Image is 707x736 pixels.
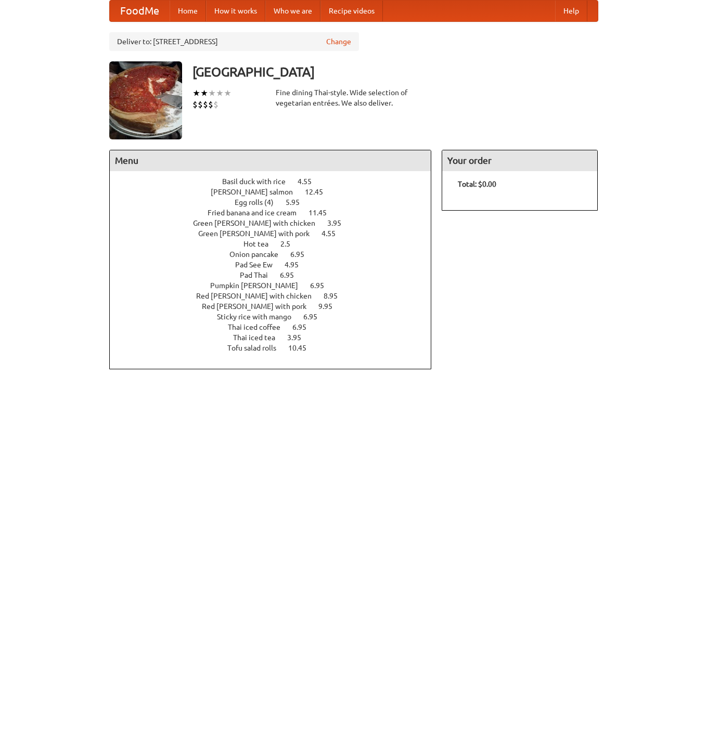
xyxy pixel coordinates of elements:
[276,87,432,108] div: Fine dining Thai-style. Wide selection of vegetarian entrées. We also deliver.
[208,209,346,217] a: Fried banana and ice cream 11.45
[213,99,218,110] li: $
[235,261,318,269] a: Pad See Ew 4.95
[198,99,203,110] li: $
[318,302,343,311] span: 9.95
[217,313,337,321] a: Sticky rice with mango 6.95
[240,271,278,279] span: Pad Thai
[192,99,198,110] li: $
[211,188,303,196] span: [PERSON_NAME] salmon
[303,313,328,321] span: 6.95
[458,180,496,188] b: Total: $0.00
[298,177,322,186] span: 4.55
[208,99,213,110] li: $
[285,261,309,269] span: 4.95
[110,1,170,21] a: FoodMe
[265,1,320,21] a: Who we are
[233,333,286,342] span: Thai iced tea
[280,271,304,279] span: 6.95
[198,229,355,238] a: Green [PERSON_NAME] with pork 4.55
[203,99,208,110] li: $
[233,333,320,342] a: Thai iced tea 3.95
[555,1,587,21] a: Help
[240,271,313,279] a: Pad Thai 6.95
[227,344,326,352] a: Tofu salad rolls 10.45
[208,209,307,217] span: Fried banana and ice cream
[227,344,287,352] span: Tofu salad rolls
[243,240,279,248] span: Hot tea
[235,261,283,269] span: Pad See Ew
[286,198,310,206] span: 5.95
[211,188,342,196] a: [PERSON_NAME] salmon 12.45
[210,281,308,290] span: Pumpkin [PERSON_NAME]
[229,250,289,259] span: Onion pancake
[280,240,301,248] span: 2.5
[287,333,312,342] span: 3.95
[228,323,326,331] a: Thai iced coffee 6.95
[198,229,320,238] span: Green [PERSON_NAME] with pork
[228,323,291,331] span: Thai iced coffee
[222,177,331,186] a: Basil duck with rice 4.55
[288,344,317,352] span: 10.45
[109,32,359,51] div: Deliver to: [STREET_ADDRESS]
[290,250,315,259] span: 6.95
[235,198,284,206] span: Egg rolls (4)
[243,240,310,248] a: Hot tea 2.5
[210,281,343,290] a: Pumpkin [PERSON_NAME] 6.95
[326,36,351,47] a: Change
[235,198,319,206] a: Egg rolls (4) 5.95
[202,302,317,311] span: Red [PERSON_NAME] with pork
[109,61,182,139] img: angular.jpg
[324,292,348,300] span: 8.95
[322,229,346,238] span: 4.55
[196,292,322,300] span: Red [PERSON_NAME] with chicken
[327,219,352,227] span: 3.95
[224,87,232,99] li: ★
[320,1,383,21] a: Recipe videos
[193,219,326,227] span: Green [PERSON_NAME] with chicken
[442,150,597,171] h4: Your order
[110,150,431,171] h4: Menu
[192,61,598,82] h3: [GEOGRAPHIC_DATA]
[200,87,208,99] li: ★
[229,250,324,259] a: Onion pancake 6.95
[292,323,317,331] span: 6.95
[308,209,337,217] span: 11.45
[192,87,200,99] li: ★
[305,188,333,196] span: 12.45
[222,177,296,186] span: Basil duck with rice
[193,219,361,227] a: Green [PERSON_NAME] with chicken 3.95
[170,1,206,21] a: Home
[216,87,224,99] li: ★
[196,292,357,300] a: Red [PERSON_NAME] with chicken 8.95
[310,281,335,290] span: 6.95
[217,313,302,321] span: Sticky rice with mango
[206,1,265,21] a: How it works
[208,87,216,99] li: ★
[202,302,352,311] a: Red [PERSON_NAME] with pork 9.95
